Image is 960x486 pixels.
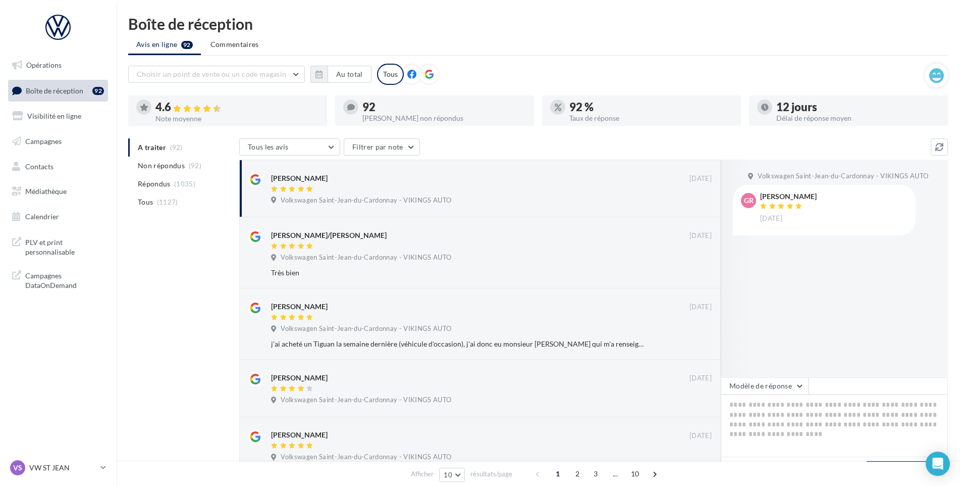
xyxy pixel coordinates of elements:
[281,453,451,462] span: Volkswagen Saint-Jean-du-Cardonnay - VIKINGS AUTO
[210,39,259,50] span: Commentaires
[271,302,328,312] div: [PERSON_NAME]
[128,66,305,83] button: Choisir un point de vente ou un code magasin
[281,196,451,205] span: Volkswagen Saint-Jean-du-Cardonnay - VIKINGS AUTO
[569,466,585,482] span: 2
[281,253,451,262] span: Volkswagen Saint-Jean-du-Cardonnay - VIKINGS AUTO
[281,396,451,405] span: Volkswagen Saint-Jean-du-Cardonnay - VIKINGS AUTO
[271,430,328,440] div: [PERSON_NAME]
[92,87,104,95] div: 92
[444,471,452,479] span: 10
[926,452,950,476] div: Open Intercom Messenger
[6,231,110,261] a: PLV et print personnalisable
[439,468,465,482] button: 10
[281,324,451,333] span: Volkswagen Saint-Jean-du-Cardonnay - VIKINGS AUTO
[6,181,110,202] a: Médiathèque
[550,466,566,482] span: 1
[411,469,434,479] span: Afficher
[189,162,201,170] span: (92)
[310,66,371,83] button: Au total
[128,16,948,31] div: Boîte de réception
[26,86,83,94] span: Boîte de réception
[6,80,110,102] a: Boîte de réception92
[776,102,940,113] div: 12 jours
[588,466,604,482] span: 3
[689,431,712,441] span: [DATE]
[569,115,733,122] div: Taux de réponse
[174,180,195,188] span: (1035)
[689,303,712,312] span: [DATE]
[6,131,110,152] a: Campagnes
[760,193,817,200] div: [PERSON_NAME]
[25,162,54,170] span: Contacts
[137,70,286,78] span: Choisir un point de vente ou un code magasin
[6,106,110,127] a: Visibilité en ligne
[470,469,512,479] span: résultats/page
[271,230,387,240] div: [PERSON_NAME]/[PERSON_NAME]
[25,235,104,257] span: PLV et print personnalisable
[689,174,712,183] span: [DATE]
[344,138,420,156] button: Filtrer par note
[6,265,110,295] a: Campagnes DataOnDemand
[248,142,289,151] span: Tous les avis
[25,137,62,145] span: Campagnes
[157,198,178,206] span: (1127)
[758,172,928,181] span: Volkswagen Saint-Jean-du-Cardonnay - VIKINGS AUTO
[362,102,526,113] div: 92
[138,197,153,207] span: Tous
[27,112,81,120] span: Visibilité en ligne
[271,268,646,278] div: Très bien
[689,374,712,383] span: [DATE]
[6,206,110,227] a: Calendrier
[25,187,67,196] span: Médiathèque
[138,179,171,189] span: Répondus
[29,463,96,473] p: VW ST JEAN
[627,466,644,482] span: 10
[155,115,319,122] div: Note moyenne
[25,212,59,221] span: Calendrier
[25,269,104,290] span: Campagnes DataOnDemand
[138,161,185,171] span: Non répondus
[6,156,110,177] a: Contacts
[239,138,340,156] button: Tous les avis
[377,64,404,85] div: Tous
[744,196,754,206] span: Gr
[776,115,940,122] div: Délai de réponse moyen
[569,102,733,113] div: 92 %
[362,115,526,122] div: [PERSON_NAME] non répondus
[271,173,328,183] div: [PERSON_NAME]
[328,66,371,83] button: Au total
[607,466,623,482] span: ...
[8,458,108,477] a: VS VW ST JEAN
[271,373,328,383] div: [PERSON_NAME]
[155,102,319,113] div: 4.6
[760,214,782,223] span: [DATE]
[6,55,110,76] a: Opérations
[689,231,712,240] span: [DATE]
[271,339,646,349] div: j'ai acheté un Tiguan la semaine dernière (véhicule d'occasion), j'ai donc eu monsieur [PERSON_NA...
[26,61,62,69] span: Opérations
[721,377,809,395] button: Modèle de réponse
[13,463,22,473] span: VS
